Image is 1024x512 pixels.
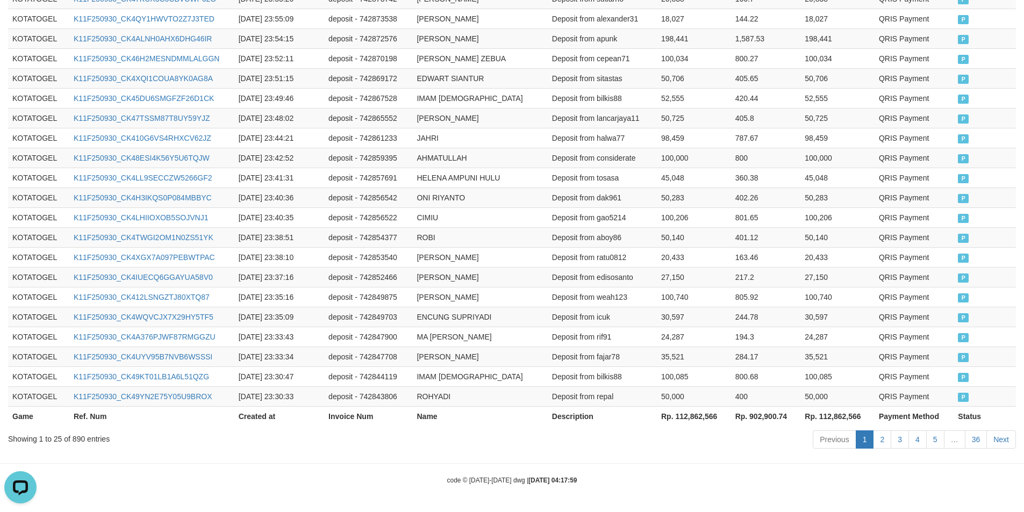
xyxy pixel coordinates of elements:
td: IMAM [DEMOGRAPHIC_DATA] [412,366,547,386]
td: AHMATULLAH [412,148,547,168]
td: deposit - 742849875 [324,287,412,307]
span: PAID [958,174,969,183]
td: 50,706 [800,68,875,88]
a: K11F250930_CK48ESI4K56Y5U6TQJW [74,154,210,162]
span: PAID [958,35,969,44]
small: code © [DATE]-[DATE] dwg | [447,477,577,484]
th: Description [548,406,657,426]
td: [DATE] 23:52:11 [234,48,324,68]
td: Deposit from alexander31 [548,9,657,28]
td: 100,085 [657,366,731,386]
td: 50,283 [800,188,875,207]
a: K11F250930_CK4QY1HWVTO2Z7J3TED [74,15,214,23]
td: KOTATOGEL [8,207,69,227]
td: deposit - 742852466 [324,267,412,287]
span: PAID [958,95,969,104]
td: Deposit from cepean71 [548,48,657,68]
td: 144.22 [731,9,801,28]
td: 27,150 [657,267,731,287]
td: 360.38 [731,168,801,188]
a: K11F250930_CK47TSSM87T8UY59YJZ [74,114,210,122]
th: Status [954,406,1016,426]
a: Next [986,430,1016,449]
td: 100,206 [657,207,731,227]
td: MA [PERSON_NAME] [412,327,547,347]
td: QRIS Payment [875,386,954,406]
span: PAID [958,293,969,302]
td: Deposit from apunk [548,28,657,48]
td: [DATE] 23:33:43 [234,327,324,347]
th: Rp. 112,862,566 [800,406,875,426]
td: [DATE] 23:54:15 [234,28,324,48]
td: [DATE] 23:35:16 [234,287,324,307]
td: deposit - 742869172 [324,68,412,88]
td: [DATE] 23:51:15 [234,68,324,88]
td: 198,441 [657,28,731,48]
td: 45,048 [800,168,875,188]
td: 27,150 [800,267,875,287]
span: PAID [958,75,969,84]
td: 284.17 [731,347,801,366]
td: 402.26 [731,188,801,207]
td: IMAM [DEMOGRAPHIC_DATA] [412,88,547,108]
a: K11F250930_CK4TWGI2OM1N0ZS51YK [74,233,213,242]
span: PAID [958,114,969,124]
th: Ref. Num [69,406,234,426]
td: 18,027 [657,9,731,28]
td: [DATE] 23:38:51 [234,227,324,247]
td: 100,034 [657,48,731,68]
td: 52,555 [800,88,875,108]
td: [PERSON_NAME] [412,267,547,287]
td: 30,597 [800,307,875,327]
td: deposit - 742843806 [324,386,412,406]
td: 244.78 [731,307,801,327]
span: PAID [958,15,969,24]
td: 787.67 [731,128,801,148]
td: EDWART SIANTUR [412,68,547,88]
td: 18,027 [800,9,875,28]
a: K11F250930_CK45DU6SMGFZF26D1CK [74,94,214,103]
td: 50,283 [657,188,731,207]
td: KOTATOGEL [8,386,69,406]
td: deposit - 742861233 [324,128,412,148]
span: PAID [958,393,969,402]
span: PAID [958,333,969,342]
td: KOTATOGEL [8,108,69,128]
td: 24,287 [657,327,731,347]
td: 217.2 [731,267,801,287]
span: PAID [958,55,969,64]
td: KOTATOGEL [8,227,69,247]
td: Deposit from gao5214 [548,207,657,227]
td: KOTATOGEL [8,307,69,327]
td: 50,000 [657,386,731,406]
td: Deposit from lancarjaya11 [548,108,657,128]
td: Deposit from dak961 [548,188,657,207]
td: [DATE] 23:30:47 [234,366,324,386]
td: KOTATOGEL [8,327,69,347]
a: K11F250930_CK410G6VS4RHXCV62JZ [74,134,211,142]
span: PAID [958,154,969,163]
span: PAID [958,234,969,243]
td: KOTATOGEL [8,267,69,287]
td: 800.68 [731,366,801,386]
td: [PERSON_NAME] ZEBUA [412,48,547,68]
td: 800.27 [731,48,801,68]
td: [PERSON_NAME] [412,28,547,48]
td: KOTATOGEL [8,28,69,48]
td: deposit - 742847708 [324,347,412,366]
td: JAHRI [412,128,547,148]
a: 3 [891,430,909,449]
a: … [944,430,965,449]
td: [DATE] 23:42:52 [234,148,324,168]
th: Game [8,406,69,426]
td: 50,706 [657,68,731,88]
div: Showing 1 to 25 of 890 entries [8,429,419,444]
td: 30,597 [657,307,731,327]
td: 800 [731,148,801,168]
td: QRIS Payment [875,366,954,386]
td: [PERSON_NAME] [412,9,547,28]
td: [DATE] 23:30:33 [234,386,324,406]
td: 98,459 [657,128,731,148]
td: 405.8 [731,108,801,128]
td: QRIS Payment [875,307,954,327]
